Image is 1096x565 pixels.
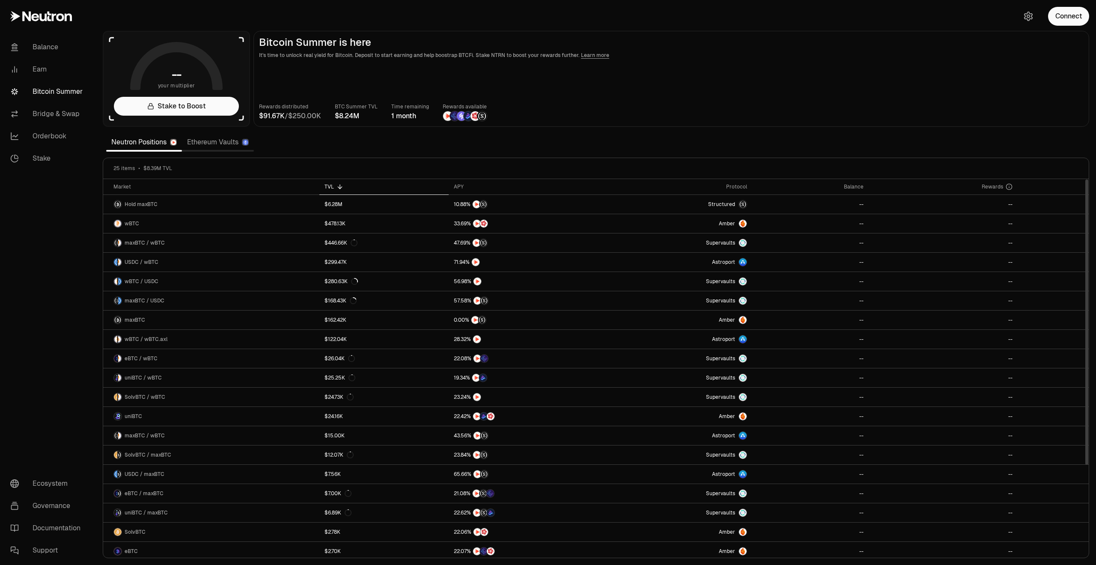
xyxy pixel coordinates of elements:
[600,233,752,252] a: SupervaultsSupervaults
[449,195,601,214] a: NTRNStructured Points
[472,374,480,382] img: NTRN
[325,336,347,343] div: $122.04K
[706,394,735,401] span: Supervaults
[3,125,92,147] a: Orderbook
[114,316,122,324] img: maxBTC Logo
[739,220,747,227] img: Amber
[473,547,481,555] img: NTRN
[319,330,448,349] a: $122.04K
[719,529,735,535] span: Amber
[325,548,341,555] div: $2.70K
[103,426,319,445] a: maxBTC LogowBTC LogomaxBTC / wBTC
[103,253,319,272] a: USDC LogowBTC LogoUSDC / wBTC
[454,200,596,209] button: NTRNStructured Points
[487,509,494,517] img: Bedrock Diamonds
[125,529,146,535] span: SolvBTC
[454,393,596,401] button: NTRN
[114,355,117,362] img: eBTC Logo
[719,220,735,227] span: Amber
[325,490,351,497] div: $7.00K
[869,484,1018,503] a: --
[600,330,752,349] a: Astroport
[325,394,354,401] div: $24.73K
[125,336,167,343] span: wBTC / wBTC.axl
[450,111,459,121] img: EtherFi Points
[114,374,117,382] img: uniBTC Logo
[319,542,448,561] a: $2.70K
[600,214,752,233] a: AmberAmber
[449,214,601,233] a: NTRNMars Fragments
[739,490,747,497] img: Supervaults
[171,140,176,145] img: Neutron Logo
[319,465,448,484] a: $7.56K
[752,542,869,561] a: --
[454,354,596,363] button: NTRNEtherFi Points
[103,465,319,484] a: USDC LogomaxBTC LogoUSDC / maxBTC
[325,239,357,246] div: $446.66K
[752,214,869,233] a: --
[752,311,869,329] a: --
[480,355,488,362] img: EtherFi Points
[103,484,319,503] a: eBTC LogomaxBTC LogoeBTC / maxBTC
[752,368,869,387] a: --
[706,297,735,304] span: Supervaults
[752,233,869,252] a: --
[454,528,596,536] button: NTRNMars Fragments
[464,111,473,121] img: Bedrock Diamonds
[600,368,752,387] a: SupervaultsSupervaults
[869,330,1018,349] a: --
[706,451,735,458] span: Supervaults
[125,278,158,285] span: wBTC / USDC
[600,523,752,541] a: AmberAmber
[325,220,345,227] div: $478.13K
[114,413,122,420] img: uniBTC Logo
[454,316,596,324] button: NTRNStructured Points
[3,472,92,495] a: Ecosystem
[125,509,168,516] span: uniBTC / maxBTC
[449,349,601,368] a: NTRNEtherFi Points
[600,291,752,310] a: SupervaultsSupervaults
[739,451,747,459] img: Supervaults
[706,239,735,246] span: Supervaults
[325,259,347,266] div: $299.47K
[325,201,342,208] div: $6.28M
[125,355,158,362] span: eBTC / wBTC
[3,495,92,517] a: Governance
[454,547,596,556] button: NTRNEtherFi PointsMars Fragments
[480,470,488,478] img: Structured Points
[480,509,488,517] img: Structured Points
[752,445,869,464] a: --
[325,278,358,285] div: $280.63K
[869,465,1018,484] a: --
[118,393,122,401] img: wBTC Logo
[106,134,182,151] a: Neutron Positions
[319,523,448,541] a: $2.78K
[3,36,92,58] a: Balance
[479,200,487,208] img: Structured Points
[473,200,480,208] img: NTRN
[739,393,747,401] img: Supervaults
[454,431,596,440] button: NTRNStructured Points
[319,272,448,291] a: $280.63K
[454,489,596,498] button: NTRNStructured PointsEtherFi Points
[454,296,596,305] button: NTRNStructured Points
[449,426,601,445] a: NTRNStructured Points
[118,490,122,497] img: maxBTC Logo
[869,311,1018,329] a: --
[114,200,122,208] img: maxBTC Logo
[243,140,248,145] img: Ethereum Logo
[719,413,735,420] span: Amber
[319,445,448,464] a: $12.07K
[869,503,1018,522] a: --
[480,413,488,420] img: Bedrock Diamonds
[325,317,346,323] div: $162.42K
[478,316,486,324] img: Structured Points
[869,272,1018,291] a: --
[706,490,735,497] span: Supervaults
[319,291,448,310] a: $168.43K
[712,259,735,266] span: Astroport
[739,355,747,362] img: Supervaults
[325,509,351,516] div: $6.89K
[103,368,319,387] a: uniBTC LogowBTC LogouniBTC / wBTC
[3,147,92,170] a: Stake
